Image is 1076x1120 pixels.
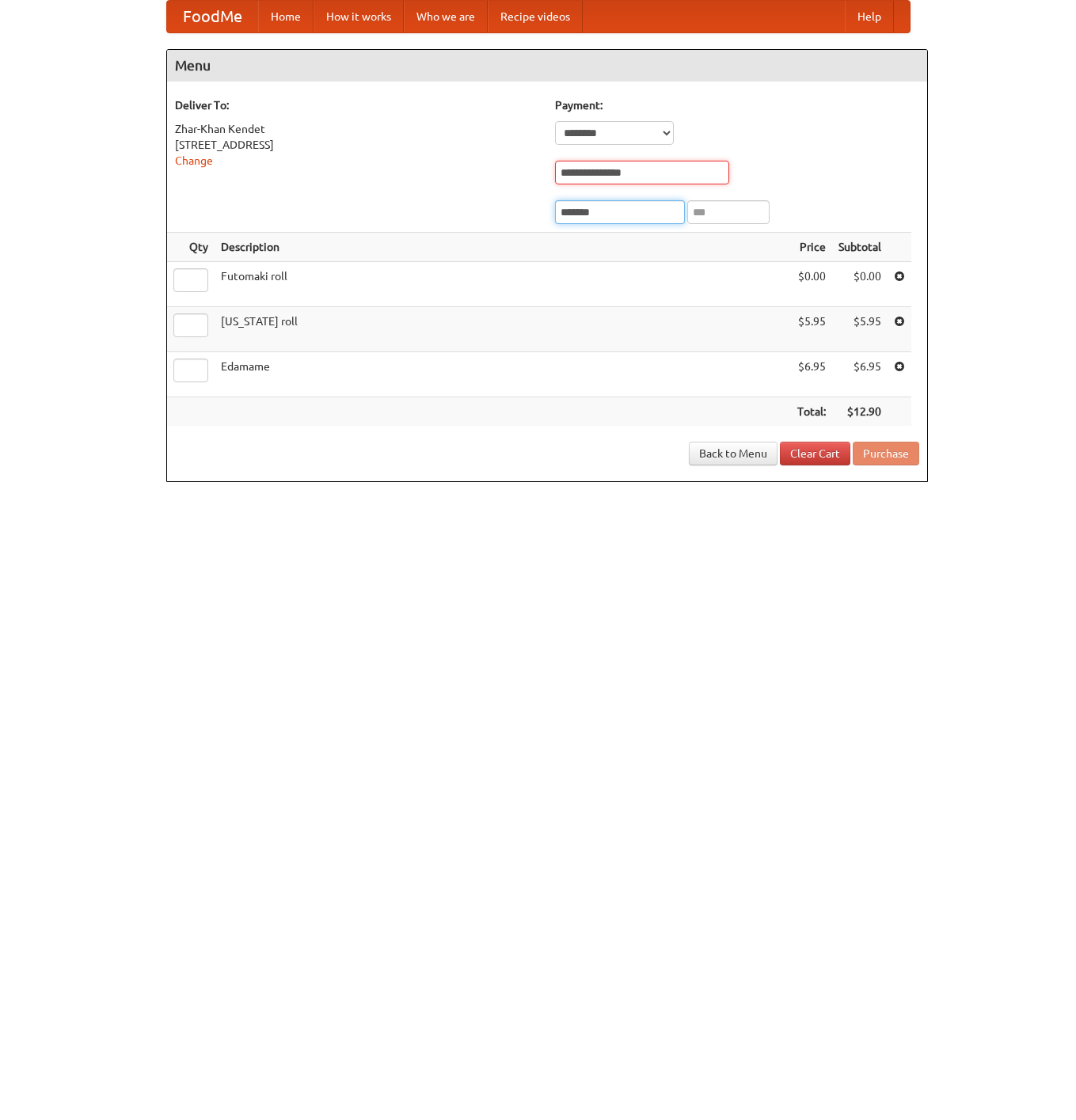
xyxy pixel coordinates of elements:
[175,137,539,153] div: [STREET_ADDRESS]
[791,233,832,262] th: Price
[832,307,888,352] td: $5.95
[845,1,894,32] a: Help
[215,307,791,352] td: [US_STATE] roll
[215,233,791,262] th: Description
[832,233,888,262] th: Subtotal
[832,397,888,427] th: $12.90
[488,1,583,32] a: Recipe videos
[175,121,539,137] div: Zhar-Khan Kendet
[791,307,832,352] td: $5.95
[832,262,888,307] td: $0.00
[832,352,888,397] td: $6.95
[791,352,832,397] td: $6.95
[780,442,850,465] a: Clear Cart
[404,1,488,32] a: Who we are
[791,262,832,307] td: $0.00
[555,97,919,113] h5: Payment:
[167,1,258,32] a: FoodMe
[258,1,314,32] a: Home
[791,397,832,427] th: Total:
[167,233,215,262] th: Qty
[314,1,404,32] a: How it works
[215,262,791,307] td: Futomaki roll
[215,352,791,397] td: Edamame
[853,442,919,465] button: Purchase
[689,442,778,465] a: Back to Menu
[175,97,539,113] h5: Deliver To:
[175,154,213,167] a: Change
[167,50,927,82] h4: Menu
